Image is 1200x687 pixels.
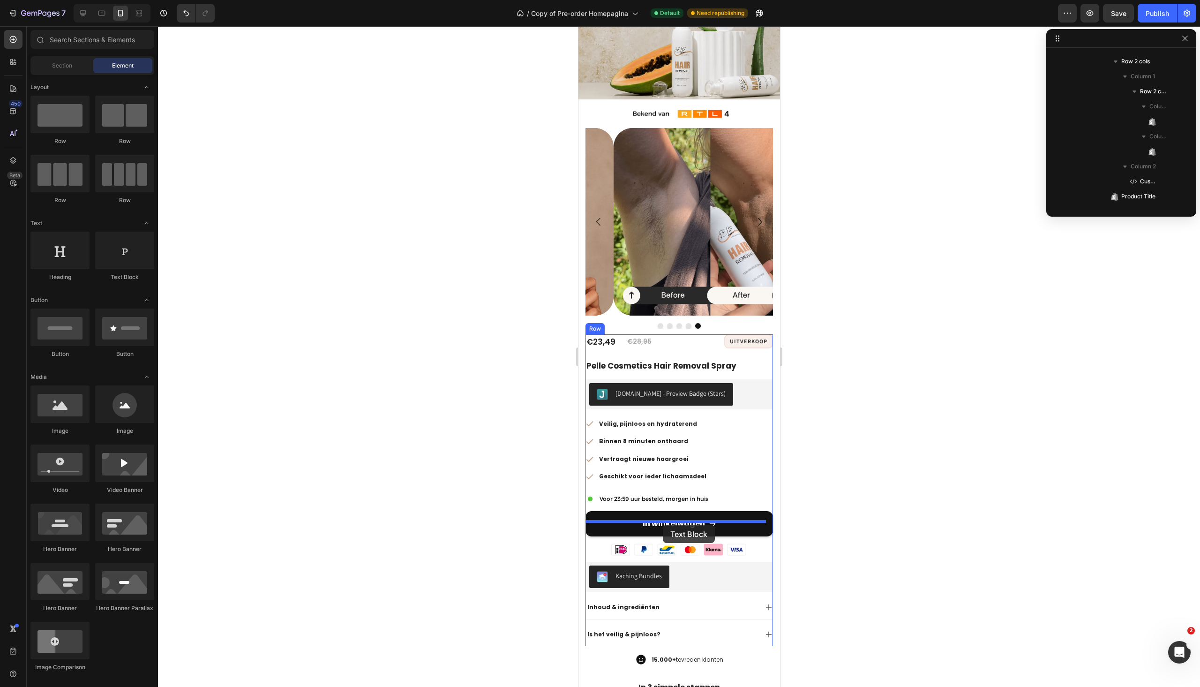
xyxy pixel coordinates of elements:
[1149,102,1168,111] span: Column 1
[30,137,90,145] div: Row
[7,172,22,179] div: Beta
[139,216,154,231] span: Toggle open
[95,604,154,612] div: Hero Banner Parallax
[52,61,72,70] span: Section
[1131,162,1156,171] span: Column 2
[30,296,48,304] span: Button
[30,219,42,227] span: Text
[95,486,154,494] div: Video Banner
[531,8,628,18] span: Copy of Pre-order Homepagina
[112,61,134,70] span: Element
[9,100,22,107] div: 450
[139,293,154,308] span: Toggle open
[61,8,66,19] p: 7
[30,663,90,672] div: Image Comparison
[95,137,154,145] div: Row
[1146,8,1169,18] div: Publish
[1149,132,1168,141] span: Column 2
[1168,641,1191,664] iframe: Intercom live chat
[1121,192,1155,201] span: Product Title
[30,545,90,553] div: Hero Banner
[4,4,70,23] button: 7
[30,196,90,204] div: Row
[1140,177,1157,186] span: Custom Code
[30,350,90,358] div: Button
[95,196,154,204] div: Row
[1103,4,1134,23] button: Save
[1111,9,1126,17] span: Save
[95,350,154,358] div: Button
[578,26,780,687] iframe: Design area
[1140,87,1168,96] span: Row 2 cols
[30,486,90,494] div: Video
[30,30,154,49] input: Search Sections & Elements
[95,273,154,281] div: Text Block
[660,9,680,17] span: Default
[30,427,90,435] div: Image
[95,545,154,553] div: Hero Banner
[139,370,154,385] span: Toggle open
[139,80,154,95] span: Toggle open
[95,427,154,435] div: Image
[527,8,529,18] span: /
[30,83,49,91] span: Layout
[177,4,215,23] div: Undo/Redo
[1138,4,1177,23] button: Publish
[697,9,744,17] span: Need republishing
[1131,72,1155,81] span: Column 1
[30,273,90,281] div: Heading
[1121,57,1150,66] span: Row 2 cols
[1187,627,1195,634] span: 2
[30,604,90,612] div: Hero Banner
[30,373,47,381] span: Media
